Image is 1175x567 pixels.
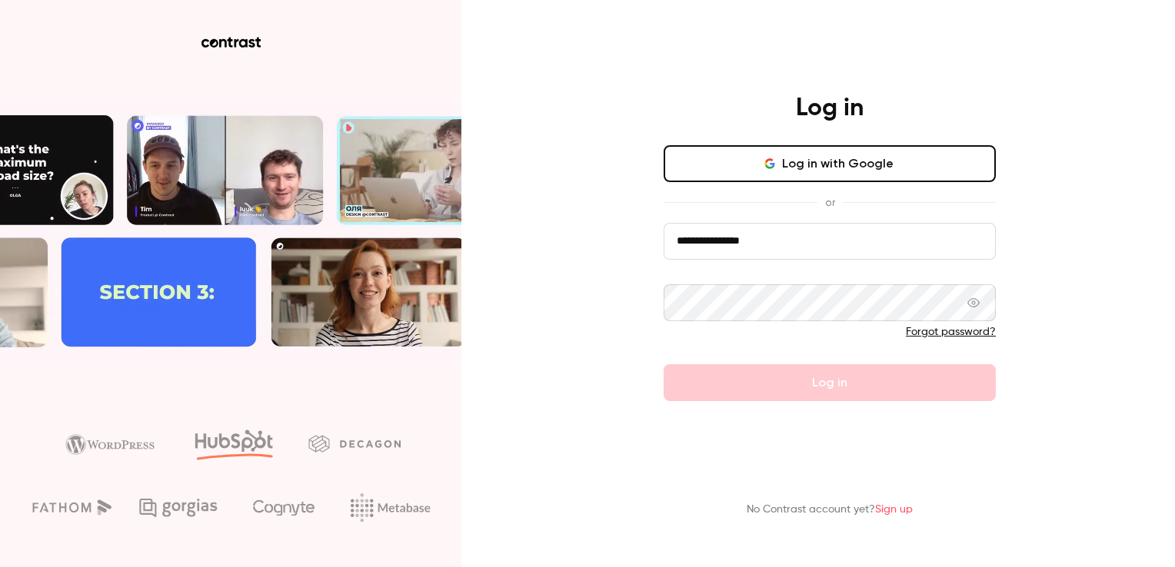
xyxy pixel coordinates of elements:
span: or [817,194,843,211]
img: decagon [308,435,401,452]
a: Sign up [875,504,913,515]
button: Log in with Google [664,145,996,182]
h4: Log in [796,93,864,124]
a: Forgot password? [906,327,996,337]
p: No Contrast account yet? [747,502,913,518]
